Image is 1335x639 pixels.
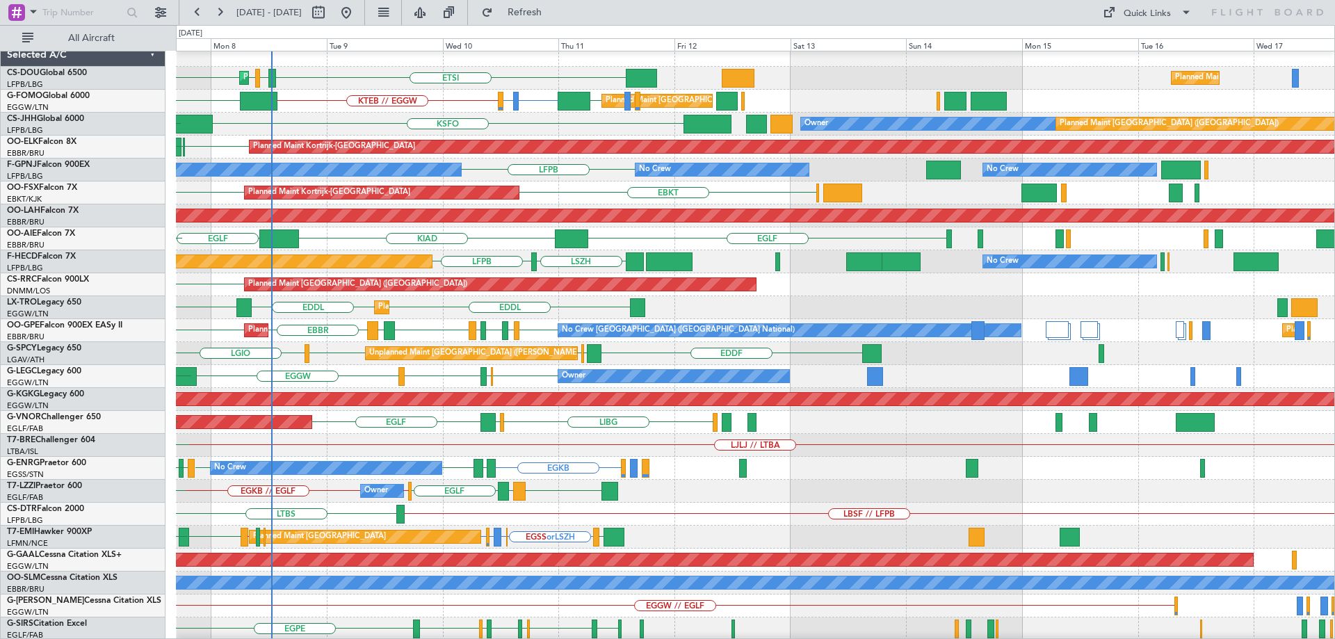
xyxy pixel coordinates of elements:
span: T7-BRE [7,436,35,444]
div: Thu 11 [558,38,674,51]
a: CS-DOUGlobal 6500 [7,69,87,77]
a: EGGW/LTN [7,309,49,319]
a: EBBR/BRU [7,584,44,594]
span: OO-ELK [7,138,38,146]
a: LTBA/ISL [7,446,38,457]
a: LX-TROLegacy 650 [7,298,81,307]
button: Refresh [475,1,558,24]
a: EGGW/LTN [7,607,49,617]
div: Owner [364,480,388,501]
span: G-KGKG [7,390,40,398]
a: LFPB/LBG [7,515,43,526]
a: EBBR/BRU [7,217,44,227]
a: EGLF/FAB [7,423,43,434]
a: DNMM/LOS [7,286,50,296]
a: EBKT/KJK [7,194,42,204]
div: Planned Maint [GEOGRAPHIC_DATA] ([GEOGRAPHIC_DATA] National) [248,320,500,341]
a: LFPB/LBG [7,263,43,273]
a: T7-BREChallenger 604 [7,436,95,444]
span: OO-FSX [7,184,39,192]
div: No Crew [987,159,1019,180]
span: OO-SLM [7,574,40,582]
a: G-SPCYLegacy 650 [7,344,81,353]
div: Planned Maint Dusseldorf [378,297,469,318]
div: No Crew [639,159,671,180]
div: No Crew [987,251,1019,272]
div: Owner [804,113,828,134]
span: F-GPNJ [7,161,37,169]
div: Planned Maint Kortrijk-[GEOGRAPHIC_DATA] [253,136,415,157]
div: Sun 14 [906,38,1022,51]
a: G-ENRGPraetor 600 [7,459,86,467]
span: CS-JHH [7,115,37,123]
a: OO-SLMCessna Citation XLS [7,574,118,582]
div: Sat 13 [791,38,907,51]
div: Planned Maint [GEOGRAPHIC_DATA] ([GEOGRAPHIC_DATA]) [1060,113,1279,134]
span: T7-EMI [7,528,34,536]
a: CS-JHHGlobal 6000 [7,115,84,123]
div: Tue 9 [327,38,443,51]
a: G-GAALCessna Citation XLS+ [7,551,122,559]
span: LX-TRO [7,298,37,307]
a: T7-EMIHawker 900XP [7,528,92,536]
a: G-KGKGLegacy 600 [7,390,84,398]
span: Refresh [496,8,554,17]
input: Trip Number [42,2,122,23]
span: All Aircraft [36,33,147,43]
div: Owner [562,366,585,387]
span: G-FOMO [7,92,42,100]
div: Planned Maint [GEOGRAPHIC_DATA] [253,526,386,547]
a: G-[PERSON_NAME]Cessna Citation XLS [7,597,161,605]
span: CS-RRC [7,275,37,284]
span: G-[PERSON_NAME] [7,597,84,605]
div: Planned Maint [GEOGRAPHIC_DATA] ([GEOGRAPHIC_DATA]) [248,274,467,295]
a: LFPB/LBG [7,171,43,181]
a: OO-FSXFalcon 7X [7,184,77,192]
a: OO-LAHFalcon 7X [7,207,79,215]
a: OO-GPEFalcon 900EX EASy II [7,321,122,330]
a: OO-AIEFalcon 7X [7,229,75,238]
a: EBBR/BRU [7,240,44,250]
a: EGGW/LTN [7,378,49,388]
a: CS-RRCFalcon 900LX [7,275,89,284]
a: LGAV/ATH [7,355,44,365]
a: EGSS/STN [7,469,44,480]
div: Quick Links [1124,7,1171,21]
div: Mon 8 [211,38,327,51]
a: EBBR/BRU [7,148,44,159]
a: LFPB/LBG [7,125,43,136]
div: [DATE] [179,28,202,40]
div: Wed 10 [443,38,559,51]
div: Planned Maint [GEOGRAPHIC_DATA] ([GEOGRAPHIC_DATA]) [606,90,825,111]
span: G-SIRS [7,620,33,628]
span: OO-AIE [7,229,37,238]
span: OO-LAH [7,207,40,215]
button: All Aircraft [15,27,151,49]
span: F-HECD [7,252,38,261]
a: EGGW/LTN [7,401,49,411]
span: G-SPCY [7,344,37,353]
span: G-GAAL [7,551,39,559]
a: F-HECDFalcon 7X [7,252,76,261]
a: EGGW/LTN [7,102,49,113]
span: G-LEGC [7,367,37,375]
span: CS-DTR [7,505,37,513]
div: Planned Maint [GEOGRAPHIC_DATA] ([GEOGRAPHIC_DATA]) [243,67,462,88]
a: LFMN/NCE [7,538,48,549]
div: Tue 16 [1138,38,1254,51]
a: EGLF/FAB [7,492,43,503]
a: EBBR/BRU [7,332,44,342]
a: G-SIRSCitation Excel [7,620,87,628]
a: G-VNORChallenger 650 [7,413,101,421]
a: G-LEGCLegacy 600 [7,367,81,375]
span: OO-GPE [7,321,40,330]
div: Unplanned Maint [GEOGRAPHIC_DATA] ([PERSON_NAME] Intl) [369,343,594,364]
a: F-GPNJFalcon 900EX [7,161,90,169]
span: [DATE] - [DATE] [236,6,302,19]
span: T7-LZZI [7,482,35,490]
div: No Crew [GEOGRAPHIC_DATA] ([GEOGRAPHIC_DATA] National) [562,320,795,341]
span: G-VNOR [7,413,41,421]
a: G-FOMOGlobal 6000 [7,92,90,100]
div: Planned Maint Kortrijk-[GEOGRAPHIC_DATA] [248,182,410,203]
a: OO-ELKFalcon 8X [7,138,76,146]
